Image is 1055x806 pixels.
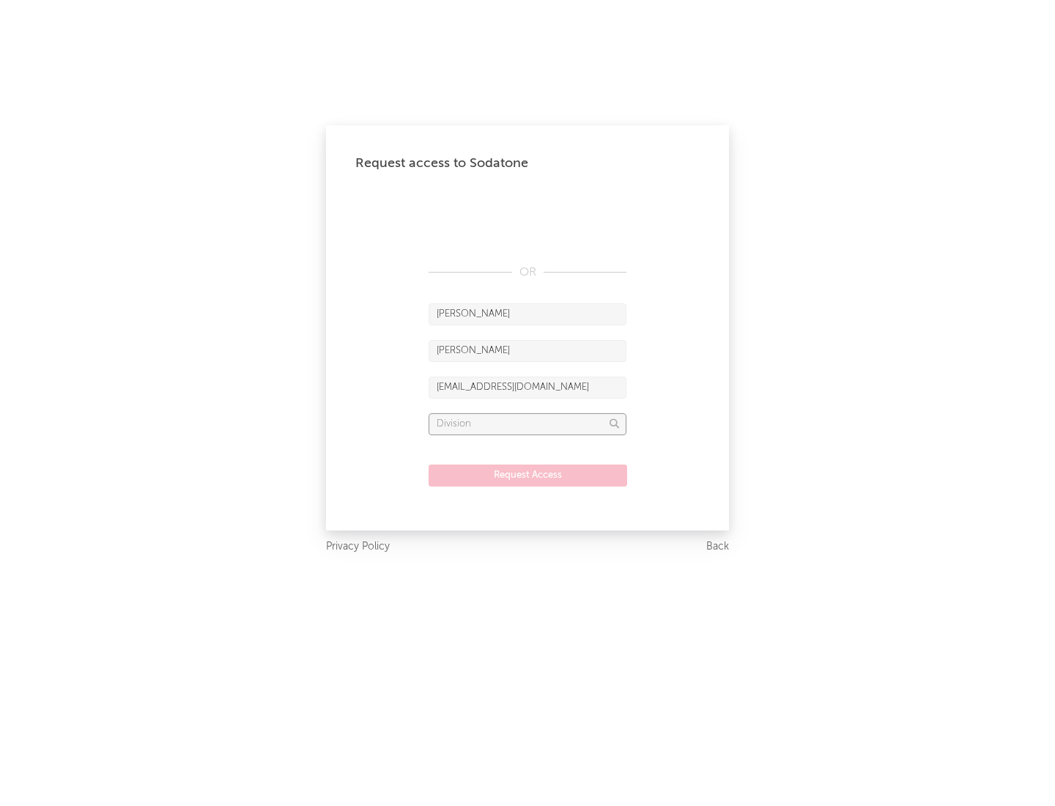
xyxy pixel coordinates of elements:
input: Email [429,377,626,399]
input: First Name [429,303,626,325]
button: Request Access [429,465,627,487]
a: Privacy Policy [326,538,390,556]
div: Request access to Sodatone [355,155,700,172]
a: Back [706,538,729,556]
input: Division [429,413,626,435]
input: Last Name [429,340,626,362]
div: OR [429,264,626,281]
